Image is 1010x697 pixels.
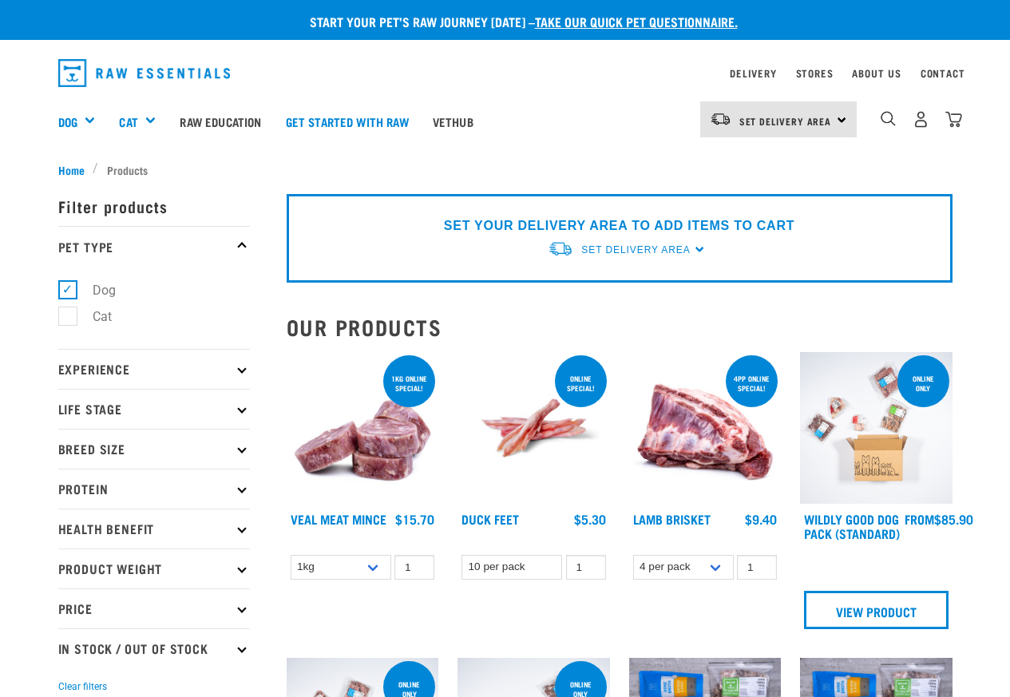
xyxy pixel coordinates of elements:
a: Lamb Brisket [633,515,711,522]
div: $85.90 [905,512,973,526]
img: Raw Essentials Logo [58,59,231,87]
a: Veal Meat Mince [291,515,386,522]
a: Contact [921,70,965,76]
a: Raw Education [168,89,273,153]
a: Delivery [730,70,776,76]
img: home-icon-1@2x.png [881,111,896,126]
input: 1 [394,555,434,580]
img: van-moving.png [710,112,731,126]
div: $5.30 [574,512,606,526]
p: Product Weight [58,548,250,588]
span: Set Delivery Area [739,118,832,124]
img: 1160 Veal Meat Mince Medallions 01 [287,352,439,505]
a: Cat [119,113,137,131]
img: home-icon@2x.png [945,111,962,128]
a: View Product [804,591,949,629]
nav: breadcrumbs [58,161,953,178]
span: FROM [905,515,934,522]
img: user.png [913,111,929,128]
nav: dropdown navigation [46,53,965,93]
a: Get started with Raw [274,89,421,153]
label: Dog [67,280,122,300]
div: 1kg online special! [383,366,435,400]
p: Price [58,588,250,628]
h2: Our Products [287,315,953,339]
input: 1 [737,555,777,580]
img: 1240 Lamb Brisket Pieces 01 [629,352,782,505]
div: 4pp online special! [726,366,778,400]
p: Life Stage [58,389,250,429]
img: Raw Essentials Duck Feet Raw Meaty Bones For Dogs [457,352,610,505]
p: Filter products [58,186,250,226]
div: Online Only [897,366,949,400]
p: In Stock / Out Of Stock [58,628,250,668]
label: Cat [67,307,118,327]
a: About Us [852,70,901,76]
a: Stores [796,70,834,76]
button: Clear filters [58,679,107,694]
p: Experience [58,349,250,389]
a: Duck Feet [461,515,519,522]
p: Health Benefit [58,509,250,548]
p: Pet Type [58,226,250,266]
p: SET YOUR DELIVERY AREA TO ADD ITEMS TO CART [444,216,794,236]
a: Home [58,161,93,178]
p: Breed Size [58,429,250,469]
img: Dog 0 2sec [800,352,953,505]
a: Dog [58,113,77,131]
a: Vethub [421,89,485,153]
p: Protein [58,469,250,509]
a: take our quick pet questionnaire. [535,18,738,25]
span: Home [58,161,85,178]
a: Wildly Good Dog Pack (Standard) [804,515,900,537]
span: Set Delivery Area [581,244,690,255]
div: $9.40 [745,512,777,526]
div: ONLINE SPECIAL! [555,366,607,400]
img: van-moving.png [548,240,573,257]
div: $15.70 [395,512,434,526]
input: 1 [566,555,606,580]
